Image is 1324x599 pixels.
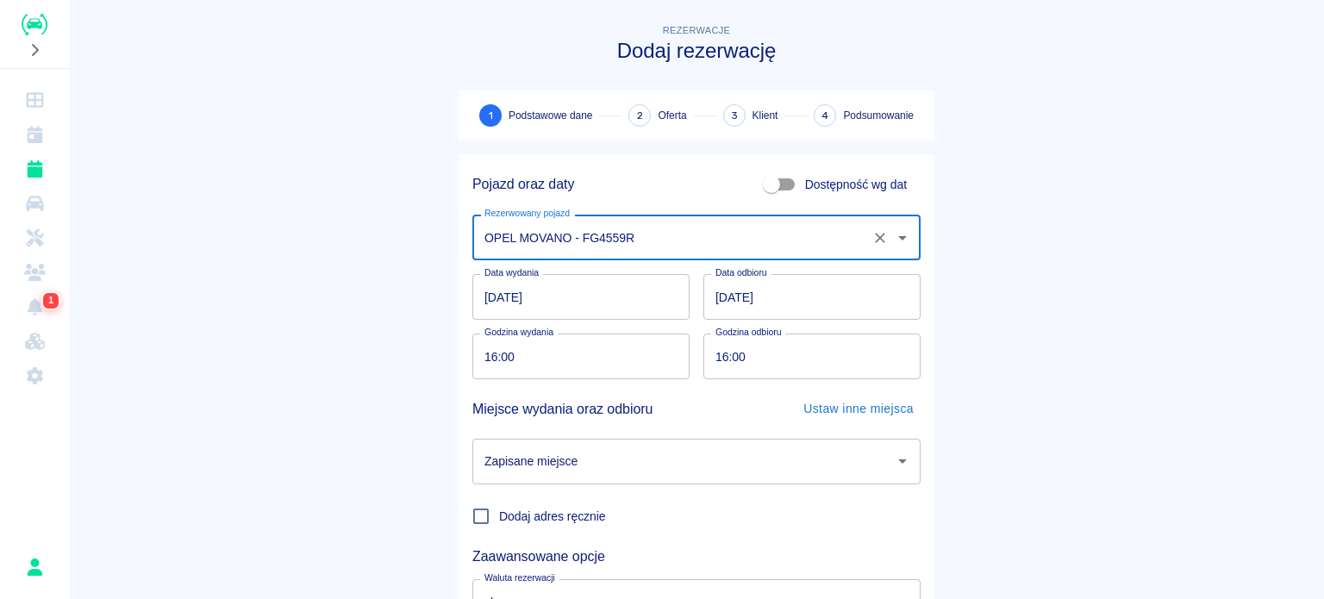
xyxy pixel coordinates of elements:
[7,117,62,152] a: Kalendarz
[459,39,934,63] h3: Dodaj rezerwację
[890,449,915,473] button: Otwórz
[868,226,892,250] button: Wyczyść
[22,14,47,35] img: Renthelp
[7,186,62,221] a: Flota
[753,108,778,123] span: Klient
[45,292,57,309] span: 1
[7,221,62,255] a: Serwisy
[484,207,570,220] label: Rezerwowany pojazd
[715,266,767,279] label: Data odbioru
[509,108,592,123] span: Podstawowe dane
[7,359,62,393] a: Ustawienia
[7,152,62,186] a: Rezerwacje
[7,83,62,117] a: Dashboard
[7,324,62,359] a: Widget WWW
[472,548,921,565] h5: Zaawansowane opcje
[472,176,574,193] h5: Pojazd oraz daty
[489,107,493,125] span: 1
[821,107,828,125] span: 4
[703,274,921,320] input: DD.MM.YYYY
[796,393,921,425] button: Ustaw inne miejsca
[472,394,653,425] h5: Miejsce wydania oraz odbioru
[472,334,678,379] input: hh:mm
[843,108,914,123] span: Podsumowanie
[637,107,643,125] span: 2
[484,326,553,339] label: Godzina wydania
[658,108,686,123] span: Oferta
[484,571,555,584] label: Waluta rezerwacji
[805,176,907,194] span: Dostępność wg dat
[472,274,690,320] input: DD.MM.YYYY
[22,39,47,61] button: Rozwiń nawigację
[16,549,53,585] button: Rafał Płaza
[715,326,782,339] label: Godzina odbioru
[703,334,909,379] input: hh:mm
[7,255,62,290] a: Klienci
[731,107,738,125] span: 3
[663,25,730,35] span: Rezerwacje
[7,290,62,324] a: Powiadomienia
[484,266,539,279] label: Data wydania
[499,508,606,526] span: Dodaj adres ręcznie
[890,226,915,250] button: Otwórz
